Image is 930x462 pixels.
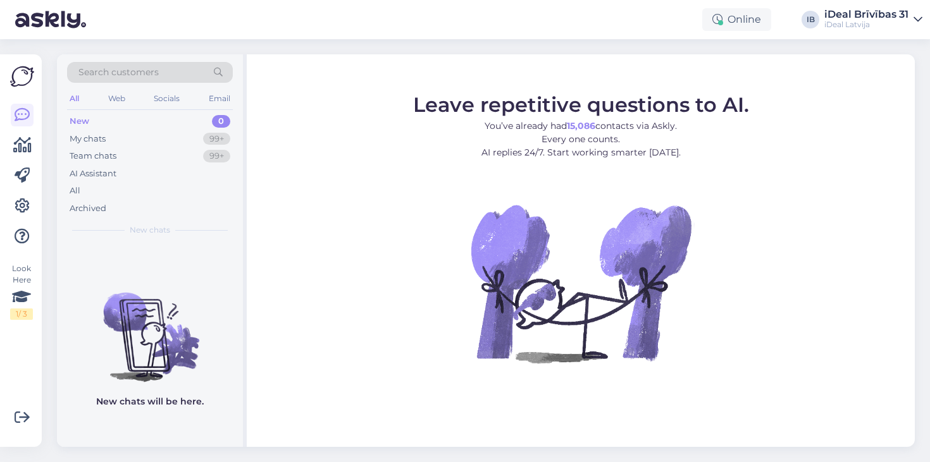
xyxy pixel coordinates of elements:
[151,90,182,107] div: Socials
[413,119,749,159] p: You’ve already had contacts via Askly. Every one counts. AI replies 24/7. Start working smarter [...
[57,270,243,384] img: No chats
[70,115,89,128] div: New
[467,169,695,397] img: No Chat active
[824,9,908,20] div: iDeal Brīvības 31
[96,395,204,408] p: New chats will be here.
[10,263,33,320] div: Look Here
[212,115,230,128] div: 0
[802,11,819,28] div: IB
[413,92,749,117] span: Leave repetitive questions to AI.
[824,20,908,30] div: iDeal Latvija
[70,185,80,197] div: All
[70,202,106,215] div: Archived
[567,120,595,131] b: 15,086
[203,150,230,162] div: 99+
[702,8,771,31] div: Online
[130,224,170,236] span: New chats
[824,9,922,30] a: iDeal Brīvības 31iDeal Latvija
[203,133,230,145] div: 99+
[78,66,159,79] span: Search customers
[67,90,82,107] div: All
[10,64,34,88] img: Askly Logo
[70,167,116,180] div: AI Assistant
[10,308,33,320] div: 1 / 3
[106,90,128,107] div: Web
[70,150,116,162] div: Team chats
[206,90,233,107] div: Email
[70,133,106,145] div: My chats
